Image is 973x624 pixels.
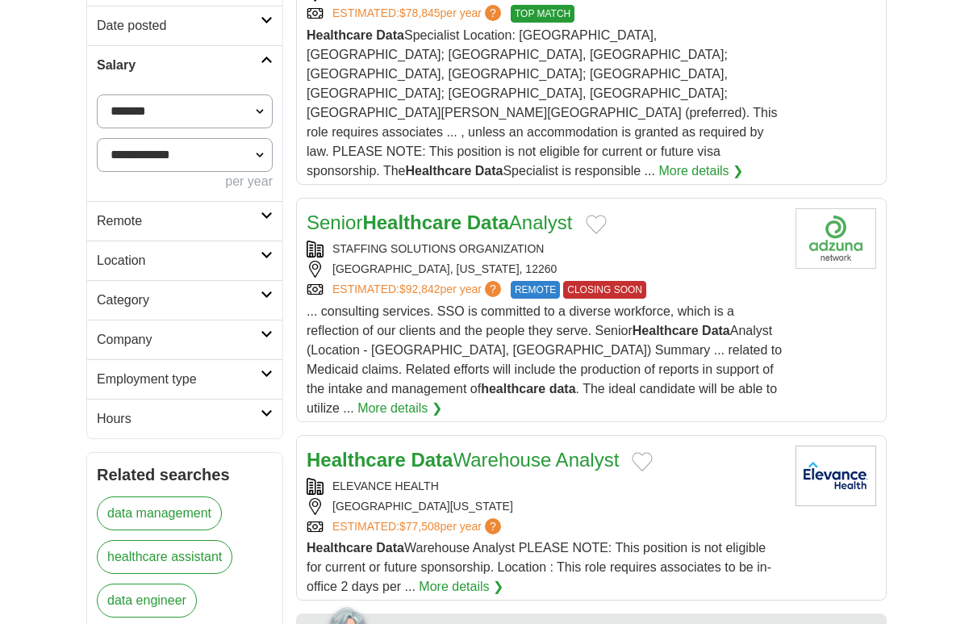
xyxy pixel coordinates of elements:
[307,241,783,258] div: STAFFING SOLUTIONS ORGANIZATION
[87,241,282,280] a: Location
[399,6,441,19] span: $78,845
[332,281,504,299] a: ESTIMATED:$92,842per year?
[586,215,607,234] button: Add to favorite jobs
[357,399,442,418] a: More details ❯
[332,518,504,535] a: ESTIMATED:$77,508per year?
[97,496,222,530] a: data management
[87,45,282,85] a: Salary
[97,463,273,487] h2: Related searches
[563,281,646,299] span: CLOSING SOON
[87,359,282,399] a: Employment type
[632,452,653,471] button: Add to favorite jobs
[97,409,261,429] h2: Hours
[399,520,441,533] span: $77,508
[475,164,503,178] strong: Data
[307,541,771,593] span: Warehouse Analyst PLEASE NOTE: This position is not eligible for current or future sponsorship. L...
[87,399,282,438] a: Hours
[97,291,261,310] h2: Category
[97,370,261,389] h2: Employment type
[87,6,282,45] a: Date posted
[307,449,406,471] strong: Healthcare
[87,280,282,320] a: Category
[307,498,783,515] div: [GEOGRAPHIC_DATA][US_STATE]
[307,28,373,42] strong: Healthcare
[376,28,404,42] strong: Data
[702,324,730,337] strong: Data
[307,304,782,415] span: ... consulting services. SSO is committed to a diverse workforce, which is a reflection of our cl...
[362,211,461,233] strong: Healthcare
[511,281,560,299] span: REMOTE
[97,330,261,350] h2: Company
[307,261,783,278] div: [GEOGRAPHIC_DATA], [US_STATE], 12260
[405,164,471,178] strong: Healthcare
[87,320,282,359] a: Company
[485,518,501,534] span: ?
[97,16,261,36] h2: Date posted
[796,446,876,506] img: Elevance Health logo
[307,449,619,471] a: Healthcare DataWarehouse Analyst
[97,540,232,574] a: healthcare assistant
[549,382,576,396] strong: data
[511,5,574,23] span: TOP MATCH
[485,5,501,21] span: ?
[307,211,573,233] a: SeniorHealthcare DataAnalyst
[481,382,545,396] strong: healthcare
[419,577,503,597] a: More details ❯
[307,541,373,555] strong: Healthcare
[399,283,441,295] span: $92,842
[97,172,273,191] div: per year
[87,201,282,241] a: Remote
[307,28,778,178] span: Specialist Location: [GEOGRAPHIC_DATA], [GEOGRAPHIC_DATA]; [GEOGRAPHIC_DATA], [GEOGRAPHIC_DATA]; ...
[97,251,261,270] h2: Location
[796,208,876,269] img: Company logo
[467,211,509,233] strong: Data
[97,211,261,231] h2: Remote
[485,281,501,297] span: ?
[376,541,404,555] strong: Data
[658,161,743,181] a: More details ❯
[97,584,197,618] a: data engineer
[332,480,439,492] a: ELEVANCE HEALTH
[633,324,699,337] strong: Healthcare
[411,449,453,471] strong: Data
[97,56,261,75] h2: Salary
[332,5,504,23] a: ESTIMATED:$78,845per year?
